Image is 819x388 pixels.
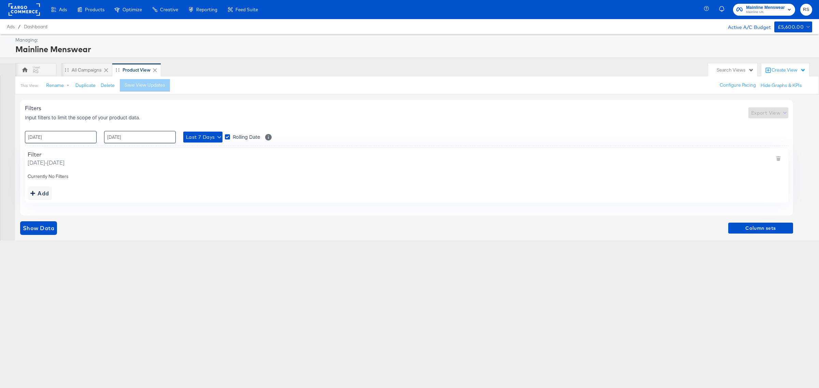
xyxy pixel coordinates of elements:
[116,68,119,72] div: Drag to reorder tab
[28,186,52,200] button: addbutton
[196,7,217,12] span: Reporting
[772,67,806,74] div: Create View
[761,82,802,89] button: Hide Graphs & KPIs
[123,67,150,73] div: Product View
[731,224,790,233] span: Column sets
[186,133,220,141] span: Last 7 Days
[28,173,786,180] div: Currently No Filters
[15,24,24,29] span: /
[733,4,795,16] button: Mainline MenswearMainline UK
[123,7,142,12] span: Optimize
[728,223,793,234] button: Column sets
[25,114,140,121] span: Input filters to limit the scope of your product data.
[715,79,761,91] button: Configure Pacing
[15,37,810,43] div: Managing:
[803,6,809,14] span: RS
[233,133,260,140] span: Rolling Date
[717,67,754,73] div: Search Views
[15,43,810,55] div: Mainline Menswear
[41,79,77,92] button: Rename
[7,24,15,29] span: Ads
[160,7,178,12] span: Creative
[20,83,39,88] div: This View:
[28,151,64,158] div: Filter
[30,189,49,198] div: Add
[75,82,96,89] button: Duplicate
[25,105,41,111] span: Filters
[65,68,69,72] div: Drag to reorder tab
[800,4,812,16] button: RS
[235,7,258,12] span: Feed Suite
[778,23,804,31] div: £5,600.00
[72,67,102,73] div: All Campaigns
[33,68,39,75] div: RS
[746,10,785,15] span: Mainline UK
[183,132,222,143] button: Last 7 Days
[85,7,104,12] span: Products
[28,159,64,166] span: [DATE] - [DATE]
[721,21,771,32] div: Active A/C Budget
[774,21,812,32] button: £5,600.00
[59,7,67,12] span: Ads
[23,223,54,233] span: Show Data
[24,24,47,29] a: Dashboard
[101,82,115,89] button: Delete
[20,221,57,235] button: showdata
[746,4,785,11] span: Mainline Menswear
